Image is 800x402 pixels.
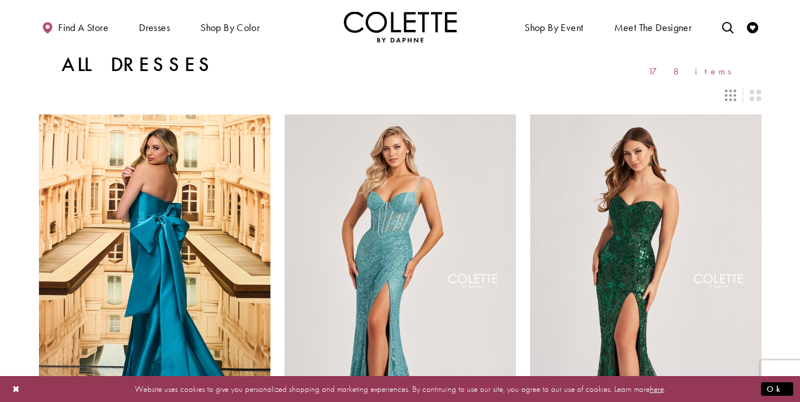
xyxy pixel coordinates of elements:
div: Layout Controls [32,83,768,108]
button: Close Dialog [7,379,26,399]
span: Switch layout to 3 columns [725,90,736,101]
a: here [650,383,664,394]
span: Meet the designer [614,22,692,33]
a: Find a store [39,11,111,42]
span: Shop by color [198,11,263,42]
span: Dresses [139,22,170,33]
img: Colette by Daphne [344,11,457,42]
a: Check Wishlist [744,11,761,42]
span: Shop by color [200,22,260,33]
span: 178 items [648,67,739,76]
p: Website uses cookies to give you personalized shopping and marketing experiences. By continuing t... [81,381,719,396]
a: Visit Home Page [344,11,457,42]
span: Find a store [58,22,108,33]
a: Toggle search [719,11,736,42]
span: Switch layout to 2 columns [750,90,761,101]
a: Meet the designer [611,11,695,42]
span: Dresses [136,11,173,42]
span: Shop By Event [522,11,586,42]
button: Submit Dialog [761,382,793,396]
span: Shop By Event [524,22,583,33]
h1: All Dresses [62,54,215,76]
